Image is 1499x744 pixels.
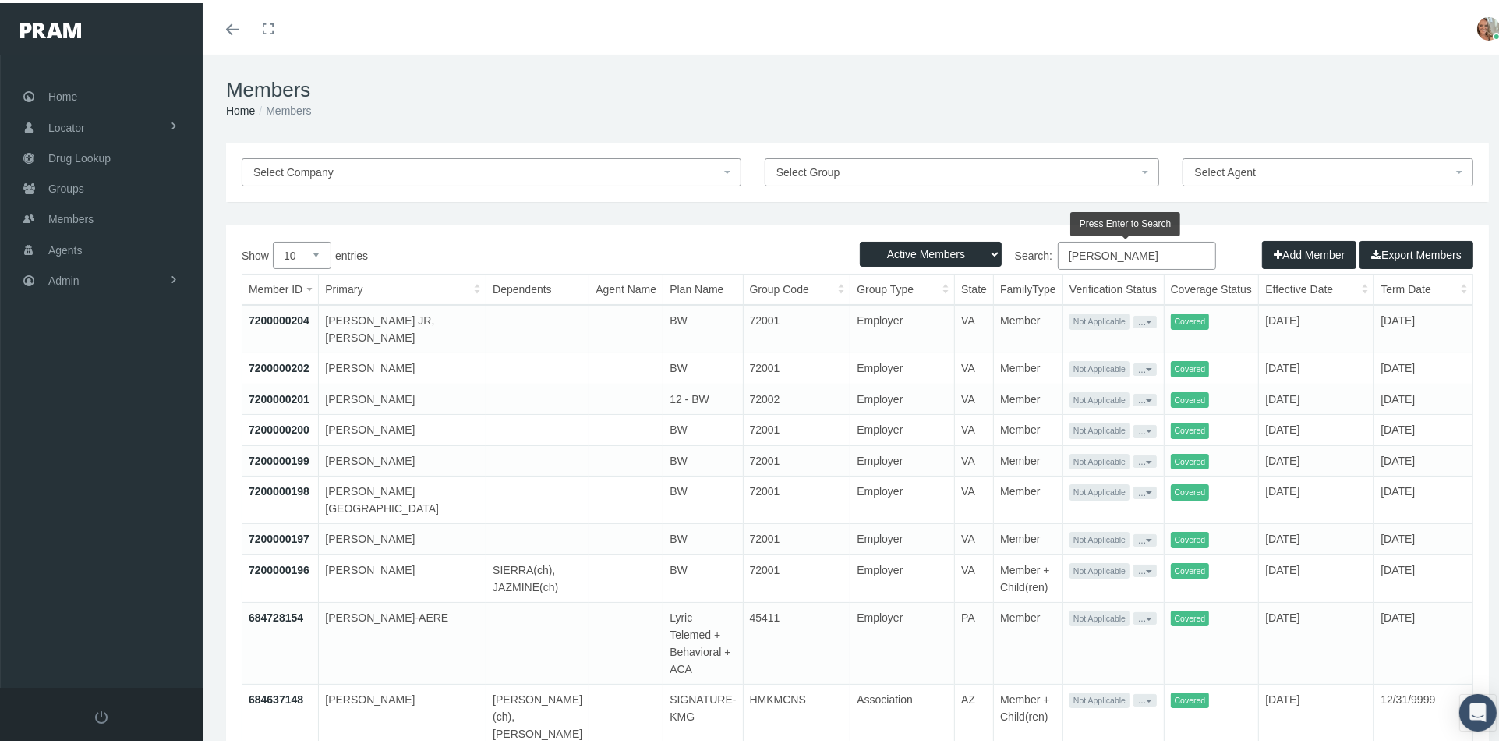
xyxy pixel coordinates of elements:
[955,302,994,350] td: VA
[994,599,1063,681] td: Member
[743,599,850,681] td: 45411
[249,359,309,371] a: 7200000202
[319,551,486,599] td: [PERSON_NAME]
[1374,271,1472,302] th: Term Date: activate to sort column ascending
[850,302,955,350] td: Employer
[1171,481,1210,498] span: Covered
[249,530,309,542] a: 7200000197
[955,350,994,381] td: VA
[1133,484,1157,496] button: ...
[1069,481,1130,498] span: Not Applicable
[663,551,743,599] td: BW
[1069,529,1130,545] span: Not Applicable
[850,442,955,473] td: Employer
[1133,691,1157,703] button: ...
[743,473,850,521] td: 72001
[1058,239,1216,267] input: Search:
[1133,562,1157,574] button: ...
[1374,302,1472,350] td: [DATE]
[994,442,1063,473] td: Member
[319,442,486,473] td: [PERSON_NAME]
[1171,608,1210,624] span: Covered
[486,271,589,302] th: Dependents
[1133,313,1157,325] button: ...
[743,271,850,302] th: Group Code: activate to sort column ascending
[743,412,850,443] td: 72001
[663,599,743,681] td: Lyric Telemed + Behavioral + ACA
[226,75,1489,99] h1: Members
[1259,473,1374,521] td: [DATE]
[253,163,334,175] span: Select Company
[994,412,1063,443] td: Member
[48,79,77,108] span: Home
[48,201,94,231] span: Members
[663,442,743,473] td: BW
[850,521,955,552] td: Employer
[20,19,81,35] img: PRAM_20_x_78.png
[850,271,955,302] th: Group Type: activate to sort column ascending
[1194,163,1256,175] span: Select Agent
[955,412,994,443] td: VA
[319,521,486,552] td: [PERSON_NAME]
[776,163,840,175] span: Select Group
[1171,560,1210,576] span: Covered
[955,551,994,599] td: VA
[1262,238,1356,266] button: Add Member
[1259,551,1374,599] td: [DATE]
[1374,521,1472,552] td: [DATE]
[255,99,311,116] li: Members
[663,271,743,302] th: Plan Name
[319,473,486,521] td: [PERSON_NAME][GEOGRAPHIC_DATA]
[850,381,955,412] td: Employer
[850,350,955,381] td: Employer
[1459,691,1497,728] div: Open Intercom Messenger
[955,381,994,412] td: VA
[743,551,850,599] td: 72001
[663,473,743,521] td: BW
[319,599,486,681] td: [PERSON_NAME]-AERE
[850,599,955,681] td: Employer
[994,551,1063,599] td: Member + Child(ren)
[1069,310,1130,327] span: Not Applicable
[1171,529,1210,545] span: Covered
[249,452,309,464] a: 7200000199
[994,271,1063,302] th: FamilyType
[663,412,743,443] td: BW
[1133,391,1157,403] button: ...
[1069,689,1130,706] span: Not Applicable
[1133,360,1157,373] button: ...
[242,239,857,266] label: Show entries
[249,690,303,703] a: 684637148
[1374,473,1472,521] td: [DATE]
[1259,599,1374,681] td: [DATE]
[1359,238,1473,266] button: Export Members
[955,473,994,521] td: VA
[249,420,309,433] a: 7200000200
[955,442,994,473] td: VA
[1069,358,1130,374] span: Not Applicable
[1374,442,1472,473] td: [DATE]
[249,390,309,402] a: 7200000201
[663,521,743,552] td: BW
[249,482,309,494] a: 7200000198
[663,350,743,381] td: BW
[1259,442,1374,473] td: [DATE]
[319,302,486,350] td: [PERSON_NAME] JR, [PERSON_NAME]
[1171,420,1210,436] span: Covered
[743,442,850,473] td: 72001
[1133,609,1157,622] button: ...
[663,302,743,350] td: BW
[1259,302,1374,350] td: [DATE]
[955,599,994,681] td: PA
[1171,358,1210,374] span: Covered
[743,302,850,350] td: 72001
[1259,521,1374,552] td: [DATE]
[994,473,1063,521] td: Member
[48,171,84,200] span: Groups
[1133,531,1157,544] button: ...
[1133,452,1157,465] button: ...
[1063,271,1165,302] th: Verification Status
[48,110,85,140] span: Locator
[589,271,663,302] th: Agent Name
[850,412,955,443] td: Employer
